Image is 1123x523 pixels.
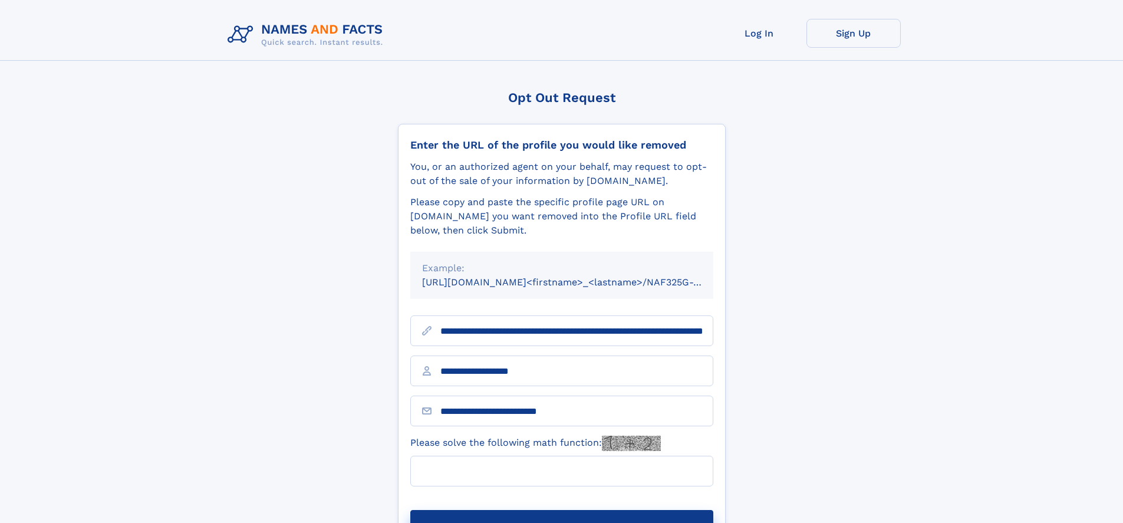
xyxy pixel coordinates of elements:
div: Opt Out Request [398,90,726,105]
label: Please solve the following math function: [410,436,661,451]
small: [URL][DOMAIN_NAME]<firstname>_<lastname>/NAF325G-xxxxxxxx [422,277,736,288]
div: You, or an authorized agent on your behalf, may request to opt-out of the sale of your informatio... [410,160,713,188]
div: Example: [422,261,702,275]
a: Sign Up [806,19,901,48]
img: Logo Names and Facts [223,19,393,51]
a: Log In [712,19,806,48]
div: Please copy and paste the specific profile page URL on [DOMAIN_NAME] you want removed into the Pr... [410,195,713,238]
div: Enter the URL of the profile you would like removed [410,139,713,152]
